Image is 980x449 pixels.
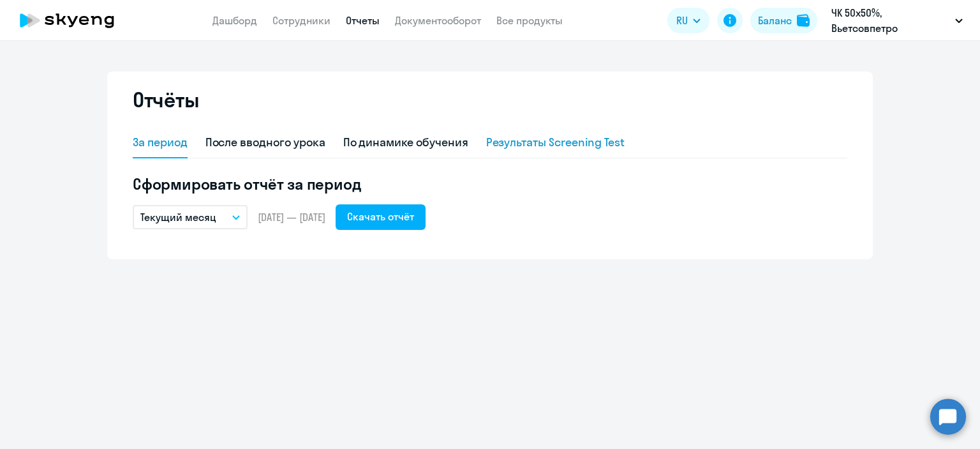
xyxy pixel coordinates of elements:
[343,134,468,151] div: По динамике обучения
[212,14,257,27] a: Дашборд
[797,14,810,27] img: balance
[676,13,688,28] span: RU
[133,174,847,194] h5: Сформировать отчёт за период
[825,5,969,36] button: ЧК 50х50%, Вьетсовпетро
[758,13,792,28] div: Баланс
[133,87,199,112] h2: Отчёты
[486,134,625,151] div: Результаты Screening Test
[205,134,325,151] div: После вводного урока
[133,205,248,229] button: Текущий месяц
[831,5,950,36] p: ЧК 50х50%, Вьетсовпетро
[346,14,380,27] a: Отчеты
[336,204,426,230] button: Скачать отчёт
[395,14,481,27] a: Документооборот
[272,14,330,27] a: Сотрудники
[133,134,188,151] div: За период
[347,209,414,224] div: Скачать отчёт
[667,8,709,33] button: RU
[140,209,216,225] p: Текущий месяц
[750,8,817,33] button: Балансbalance
[258,210,325,224] span: [DATE] — [DATE]
[496,14,563,27] a: Все продукты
